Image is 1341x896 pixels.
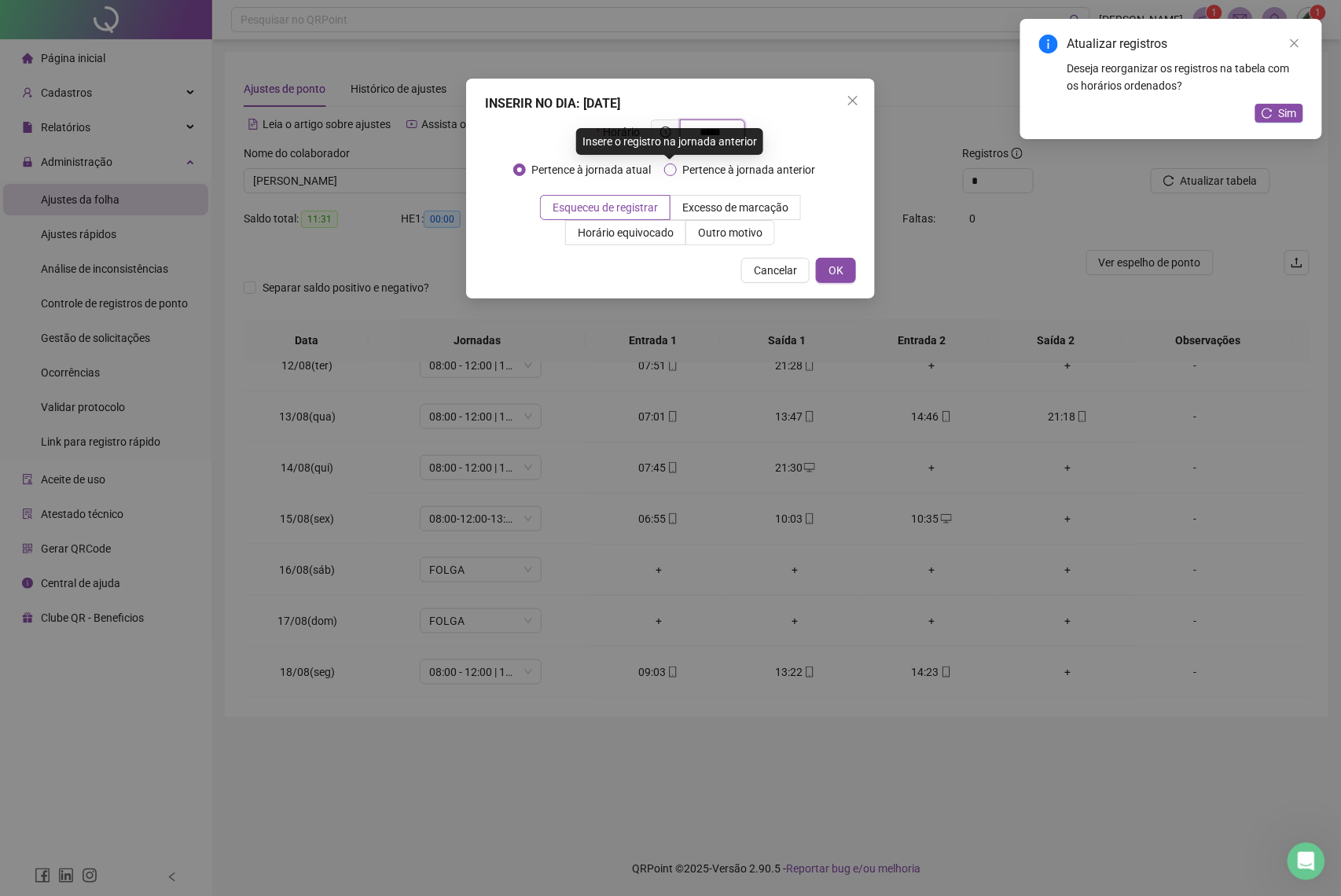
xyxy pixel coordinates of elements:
[553,201,658,214] span: Esqueceu de registrar
[1067,35,1303,53] div: Atualizar registros
[485,94,856,113] div: INSERIR NO DIA : [DATE]
[677,161,822,178] span: Pertence à jornada anterior
[1289,38,1300,49] span: close
[1039,35,1058,53] span: info-circle
[1288,843,1325,880] iframe: Intercom live chat
[578,226,674,239] span: Horário equivocado
[816,258,856,283] button: OK
[1255,104,1303,123] button: Sim
[1279,105,1297,122] span: Sim
[576,128,763,155] div: Insere o registro na jornada anterior
[847,94,859,107] span: close
[1067,60,1303,94] div: Deseja reorganizar os registros na tabela com os horários ordenados?
[1286,35,1303,52] a: Close
[741,258,810,283] button: Cancelar
[660,127,671,138] span: clock-circle
[840,88,865,113] button: Close
[596,119,650,145] label: Horário
[526,161,658,178] span: Pertence à jornada atual
[1262,108,1273,119] span: reload
[828,262,843,279] span: OK
[682,201,788,214] span: Excesso de marcação
[754,262,797,279] span: Cancelar
[698,226,762,239] span: Outro motivo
